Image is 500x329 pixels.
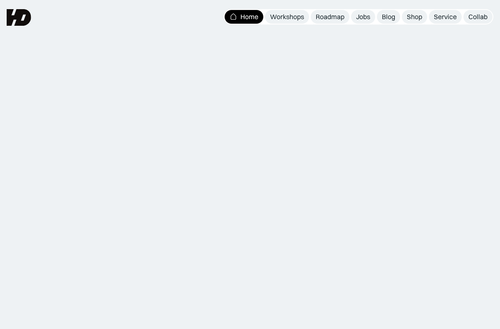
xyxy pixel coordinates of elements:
a: Roadmap [311,10,349,24]
div: Workshops [270,12,304,21]
div: Service [434,12,457,21]
a: Jobs [351,10,375,24]
div: Blog [382,12,395,21]
a: Collab [463,10,493,24]
div: Jobs [356,12,370,21]
a: Home [225,10,263,24]
a: Workshops [265,10,309,24]
a: Service [429,10,462,24]
div: Shop [407,12,422,21]
div: Collab [468,12,488,21]
div: Roadmap [316,12,344,21]
div: Home [240,12,258,21]
a: Shop [402,10,427,24]
a: Blog [377,10,400,24]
